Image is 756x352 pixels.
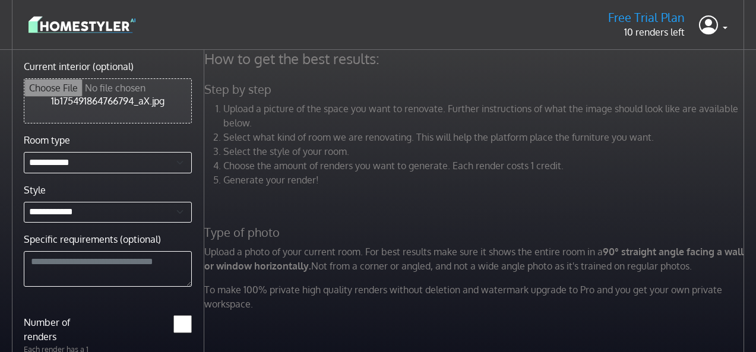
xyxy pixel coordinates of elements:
h5: Type of photo [197,225,754,240]
li: Generate your render! [223,173,747,187]
li: Upload a picture of the space you want to renovate. Further instructions of what the image should... [223,102,747,130]
label: Room type [24,133,70,147]
h4: How to get the best results: [197,50,754,68]
li: Choose the amount of renders you want to generate. Each render costs 1 credit. [223,158,747,173]
li: Select what kind of room we are renovating. This will help the platform place the furniture you w... [223,130,747,144]
h5: Step by step [197,82,754,97]
label: Style [24,183,46,197]
label: Specific requirements (optional) [24,232,161,246]
img: logo-3de290ba35641baa71223ecac5eacb59cb85b4c7fdf211dc9aaecaaee71ea2f8.svg [29,14,135,35]
li: Select the style of your room. [223,144,747,158]
p: 10 renders left [608,25,685,39]
h5: Free Trial Plan [608,10,685,25]
p: Upload a photo of your current room. For best results make sure it shows the entire room in a Not... [197,245,754,273]
label: Number of renders [17,315,107,344]
p: To make 100% private high quality renders without deletion and watermark upgrade to Pro and you g... [197,283,754,311]
label: Current interior (optional) [24,59,134,74]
